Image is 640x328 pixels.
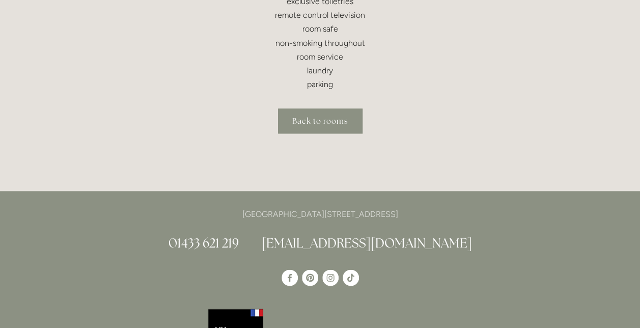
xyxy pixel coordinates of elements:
[278,108,363,133] a: Back to rooms
[282,269,298,286] a: Losehill House Hotel & Spa
[169,235,239,251] a: 01433 621 219
[302,269,318,286] a: Pinterest
[262,235,472,251] a: [EMAIL_ADDRESS][DOMAIN_NAME]
[322,269,339,286] a: Instagram
[343,269,359,286] a: TikTok
[77,207,564,221] p: [GEOGRAPHIC_DATA][STREET_ADDRESS]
